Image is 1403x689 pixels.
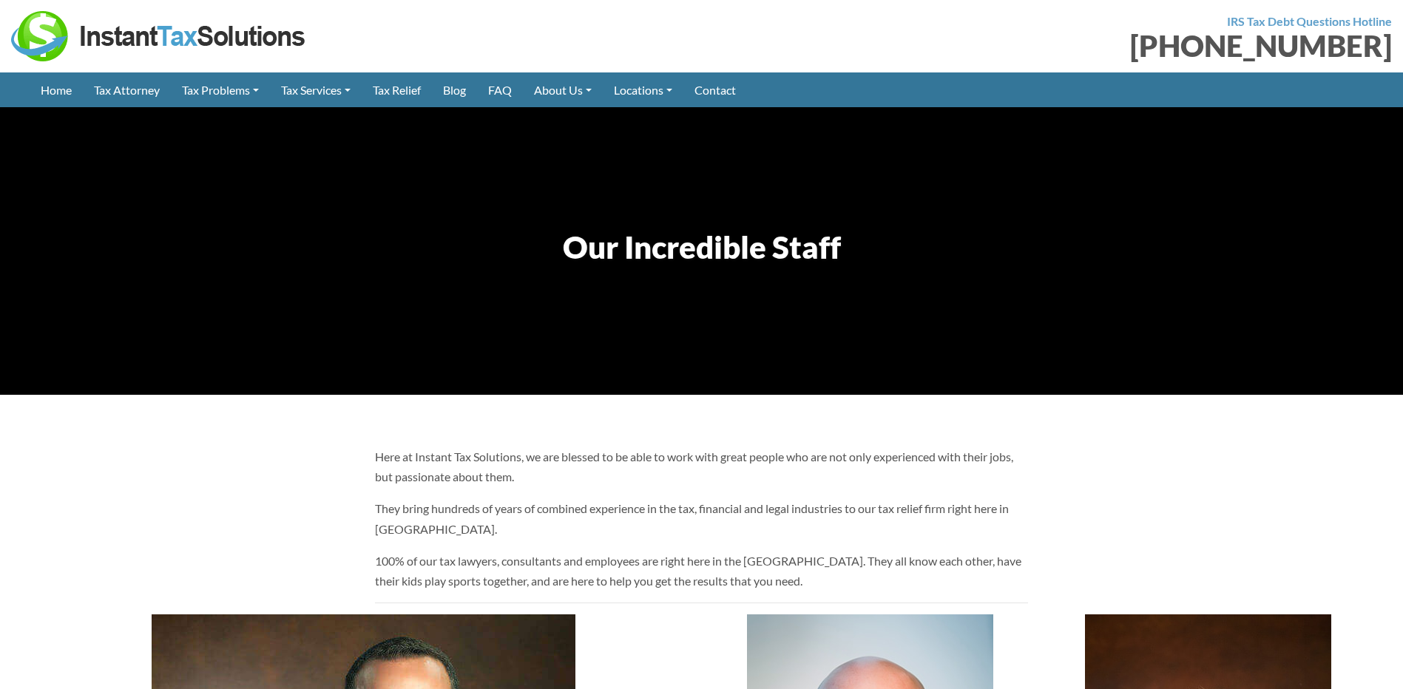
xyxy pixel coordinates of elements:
a: Tax Services [270,72,362,107]
div: [PHONE_NUMBER] [713,31,1393,61]
img: Instant Tax Solutions Logo [11,11,307,61]
a: About Us [523,72,603,107]
p: They bring hundreds of years of combined experience in the tax, financial and legal industries to... [375,498,1029,538]
p: 100% of our tax lawyers, consultants and employees are right here in the [GEOGRAPHIC_DATA]. They ... [375,551,1029,591]
a: Tax Relief [362,72,432,107]
a: Instant Tax Solutions Logo [11,27,307,41]
p: Here at Instant Tax Solutions, we are blessed to be able to work with great people who are not on... [375,447,1029,486]
strong: IRS Tax Debt Questions Hotline [1227,14,1392,28]
a: Locations [603,72,683,107]
a: FAQ [477,72,523,107]
a: Home [30,72,83,107]
a: Tax Problems [171,72,270,107]
a: Tax Attorney [83,72,171,107]
a: Contact [683,72,747,107]
a: Blog [432,72,477,107]
h1: Our Incredible Staff [37,225,1366,269]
